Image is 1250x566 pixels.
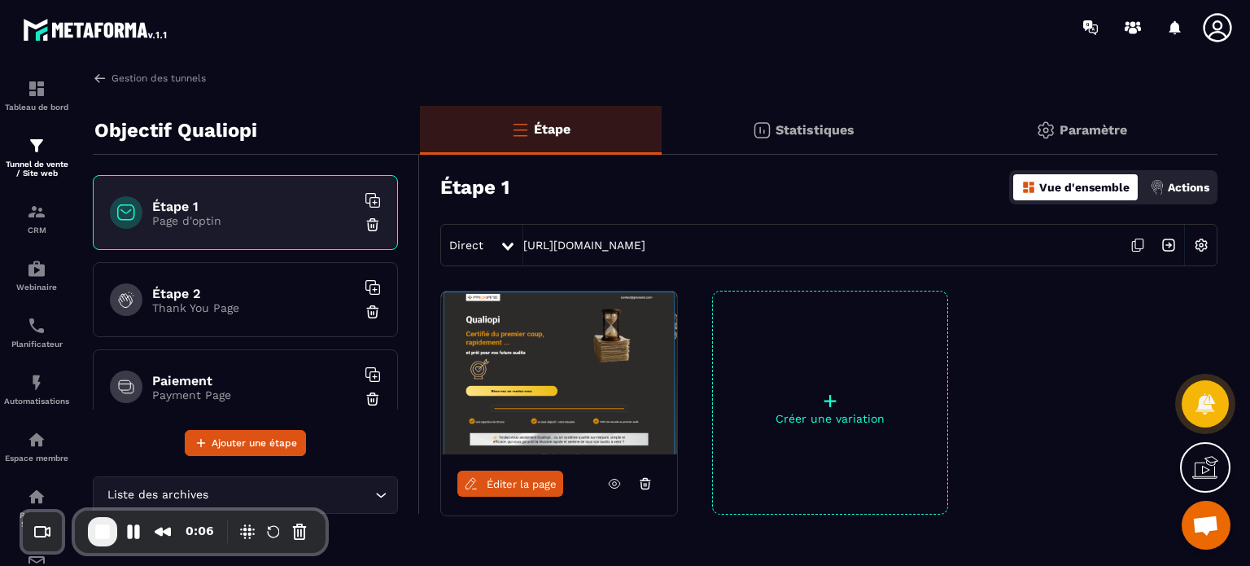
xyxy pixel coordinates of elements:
[510,120,530,139] img: bars-o.4a397970.svg
[776,122,854,138] p: Statistiques
[4,475,69,541] a: social-networksocial-networkRéseaux Sociaux
[1021,180,1036,195] img: dashboard-orange.40269519.svg
[152,301,356,314] p: Thank You Page
[185,430,306,456] button: Ajouter une étape
[365,391,381,407] img: trash
[713,389,947,412] p: +
[4,190,69,247] a: formationformationCRM
[4,283,69,292] p: Webinaire
[27,487,46,507] img: social-network
[152,373,356,388] h6: Paiement
[457,471,563,497] a: Éditer la page
[4,226,69,235] p: CRM
[93,71,107,86] img: arrow
[523,239,645,252] a: [URL][DOMAIN_NAME]
[27,316,46,336] img: scheduler
[93,71,206,86] a: Gestion des tunnels
[152,199,356,214] h6: Étape 1
[449,239,483,252] span: Direct
[1153,230,1184,261] img: arrow-next.bcc2205e.svg
[4,361,69,418] a: automationsautomationsAutomatisations
[93,476,398,514] div: Search for option
[103,486,212,504] span: Liste des archives
[27,259,46,279] img: automations
[27,202,46,222] img: formation
[4,511,69,529] p: Réseaux Sociaux
[365,304,381,320] img: trash
[1150,180,1165,195] img: actions.d6e523a2.png
[23,15,169,44] img: logo
[27,373,46,393] img: automations
[94,114,257,147] p: Objectif Qualiopi
[1186,230,1217,261] img: setting-w.858f3a88.svg
[27,136,46,156] img: formation
[212,435,297,451] span: Ajouter une étape
[152,286,356,301] h6: Étape 2
[4,160,69,178] p: Tunnel de vente / Site web
[212,486,371,504] input: Search for option
[4,67,69,124] a: formationformationTableau de bord
[487,478,557,490] span: Éditer la page
[1039,181,1130,194] p: Vue d'ensemble
[4,454,69,463] p: Espace membre
[4,247,69,304] a: automationsautomationsWebinaire
[441,292,677,454] img: image
[27,79,46,99] img: formation
[1168,181,1209,194] p: Actions
[440,176,509,199] h3: Étape 1
[152,388,356,401] p: Payment Page
[365,217,381,233] img: trash
[4,304,69,361] a: schedulerschedulerPlanificateur
[27,430,46,450] img: automations
[4,103,69,112] p: Tableau de bord
[4,340,69,349] p: Planificateur
[4,124,69,190] a: formationformationTunnel de vente / Site web
[4,397,69,406] p: Automatisations
[713,412,947,425] p: Créer une variation
[1182,501,1230,550] a: Ouvrir le chat
[4,418,69,475] a: automationsautomationsEspace membre
[752,121,771,140] img: stats.20deebd0.svg
[1036,121,1056,140] img: setting-gr.5f69749f.svg
[1060,122,1127,138] p: Paramètre
[534,121,570,137] p: Étape
[152,214,356,227] p: Page d'optin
